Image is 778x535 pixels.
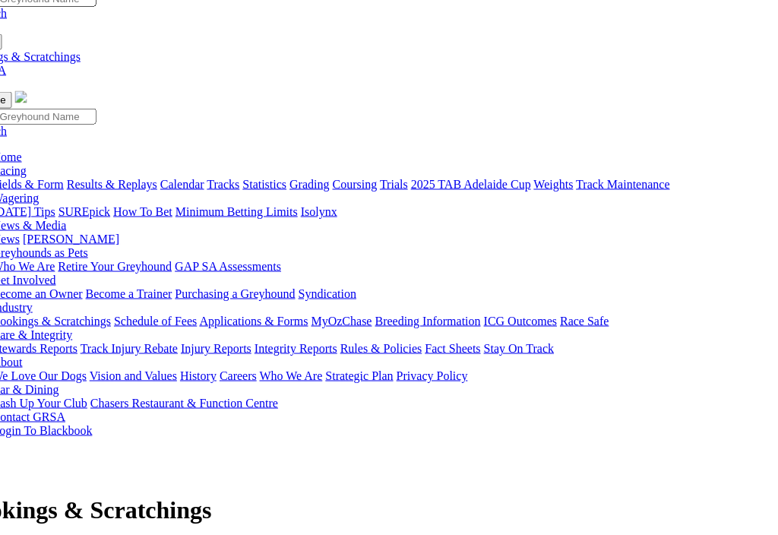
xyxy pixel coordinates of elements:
[160,178,204,191] a: Calendar
[299,287,356,300] a: Syndication
[207,178,240,191] a: Tracks
[260,369,323,382] a: Who We Are
[326,369,394,382] a: Strategic Plan
[290,178,330,191] a: Grading
[312,315,372,328] a: MyOzChase
[380,178,408,191] a: Trials
[220,369,257,382] a: Careers
[484,315,557,328] a: ICG Outcomes
[484,342,554,355] a: Stay On Track
[90,397,278,410] a: Chasers Restaurant & Function Centre
[67,178,157,191] a: Results & Replays
[255,342,337,355] a: Integrity Reports
[81,342,178,355] a: Track Injury Rebate
[397,369,468,382] a: Privacy Policy
[59,260,172,273] a: Retire Your Greyhound
[114,205,173,218] a: How To Bet
[176,205,298,218] a: Minimum Betting Limits
[180,369,217,382] a: History
[301,205,337,218] a: Isolynx
[15,91,27,103] img: logo-grsa-white.png
[181,342,251,355] a: Injury Reports
[375,315,481,328] a: Breeding Information
[114,315,197,328] a: Schedule of Fees
[243,178,287,191] a: Statistics
[560,315,609,328] a: Race Safe
[59,205,110,218] a: SUREpick
[425,342,481,355] a: Fact Sheets
[23,233,119,245] a: [PERSON_NAME]
[90,369,177,382] a: Vision and Values
[411,178,531,191] a: 2025 TAB Adelaide Cup
[176,260,282,273] a: GAP SA Assessments
[333,178,378,191] a: Coursing
[86,287,172,300] a: Become a Trainer
[200,315,308,328] a: Applications & Forms
[534,178,574,191] a: Weights
[176,287,296,300] a: Purchasing a Greyhound
[340,342,422,355] a: Rules & Policies
[577,178,670,191] a: Track Maintenance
